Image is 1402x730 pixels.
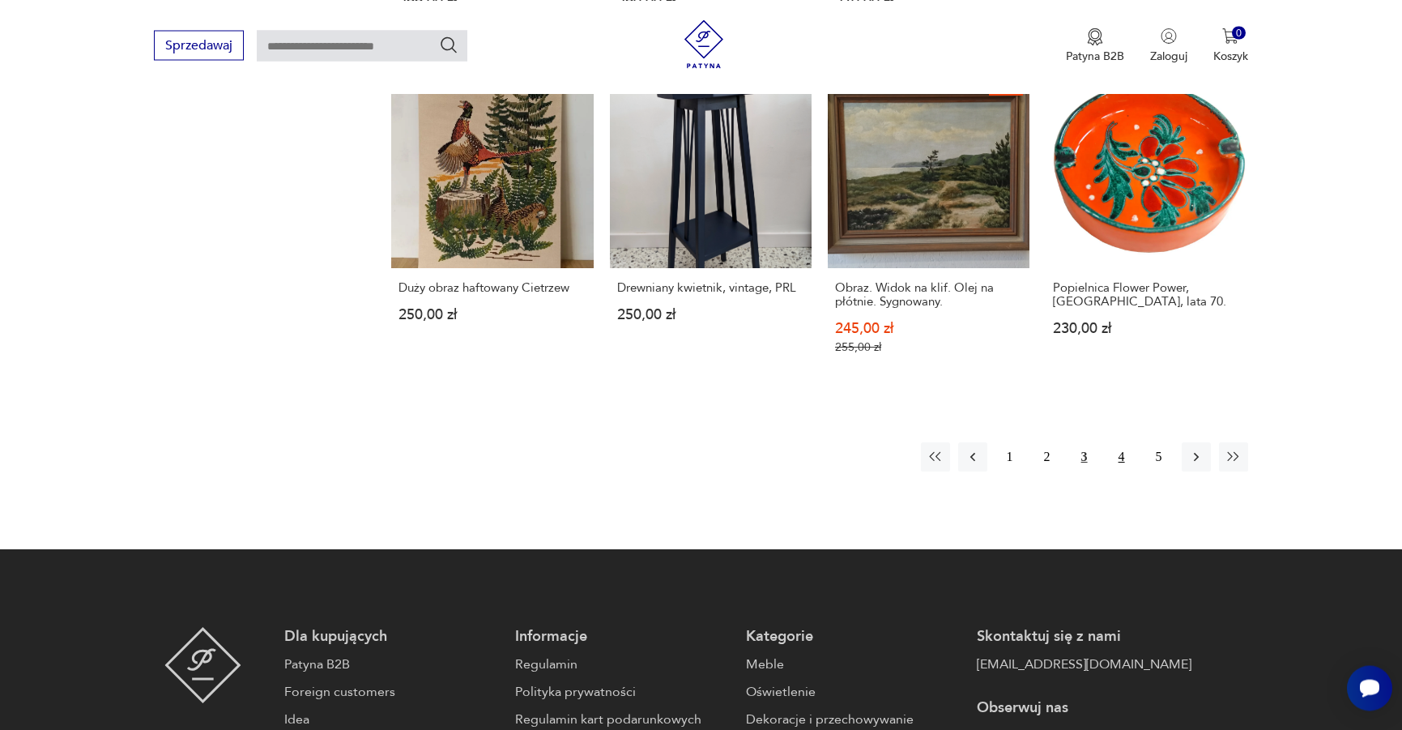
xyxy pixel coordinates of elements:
[1150,28,1187,63] button: Zaloguj
[746,682,961,702] a: Oświetlenie
[439,35,458,54] button: Szukaj
[835,281,1022,309] h3: Obraz. Widok na klif. Olej na płótnie. Sygnowany.
[284,710,499,729] a: Idea
[1150,48,1187,63] p: Zaloguj
[398,281,586,295] h3: Duży obraz haftowany Cietrzew
[1144,442,1174,472] button: 5
[977,655,1191,674] a: [EMAIL_ADDRESS][DOMAIN_NAME]
[835,340,1022,354] p: 255,00 zł
[1161,28,1177,44] img: Ikonka użytkownika
[1213,28,1248,63] button: 0Koszyk
[680,19,728,68] img: Patyna - sklep z meblami i dekoracjami vintage
[1107,442,1136,472] button: 4
[746,627,961,647] p: Kategorie
[1232,26,1246,40] div: 0
[515,682,730,702] a: Polityka prywatności
[154,41,244,52] a: Sprzedawaj
[154,30,244,60] button: Sprzedawaj
[1033,442,1062,472] button: 2
[1070,442,1099,472] button: 3
[515,710,730,729] a: Regulamin kart podarunkowych
[1053,281,1240,309] h3: Popielnica Flower Power, [GEOGRAPHIC_DATA], lata 70.
[515,655,730,674] a: Regulamin
[391,66,593,386] a: Duży obraz haftowany CietrzewDuży obraz haftowany Cietrzew250,00 zł
[1213,48,1248,63] p: Koszyk
[995,442,1025,472] button: 1
[610,66,812,386] a: Drewniany kwietnik, vintage, PRLDrewniany kwietnik, vintage, PRL250,00 zł
[977,698,1191,718] p: Obserwuj nas
[284,655,499,674] a: Patyna B2B
[1066,48,1124,63] p: Patyna B2B
[1053,322,1240,335] p: 230,00 zł
[164,627,241,703] img: Patyna - sklep z meblami i dekoracjami vintage
[284,682,499,702] a: Foreign customers
[617,281,804,295] h3: Drewniany kwietnik, vintage, PRL
[1066,28,1124,63] button: Patyna B2B
[1087,28,1103,45] img: Ikona medalu
[746,655,961,674] a: Meble
[746,710,961,729] a: Dekoracje i przechowywanie
[828,66,1029,386] a: SaleObraz. Widok na klif. Olej na płótnie. Sygnowany.Obraz. Widok na klif. Olej na płótnie. Sygno...
[515,627,730,647] p: Informacje
[835,322,1022,335] p: 245,00 zł
[1347,665,1392,711] iframe: Smartsupp widget button
[284,627,499,647] p: Dla kupujących
[617,308,804,322] p: 250,00 zł
[977,627,1191,647] p: Skontaktuj się z nami
[398,308,586,322] p: 250,00 zł
[1222,28,1238,44] img: Ikona koszyka
[1046,66,1247,386] a: Popielnica Flower Power, Włochy, lata 70.Popielnica Flower Power, [GEOGRAPHIC_DATA], lata 70.230,...
[1066,28,1124,63] a: Ikona medaluPatyna B2B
